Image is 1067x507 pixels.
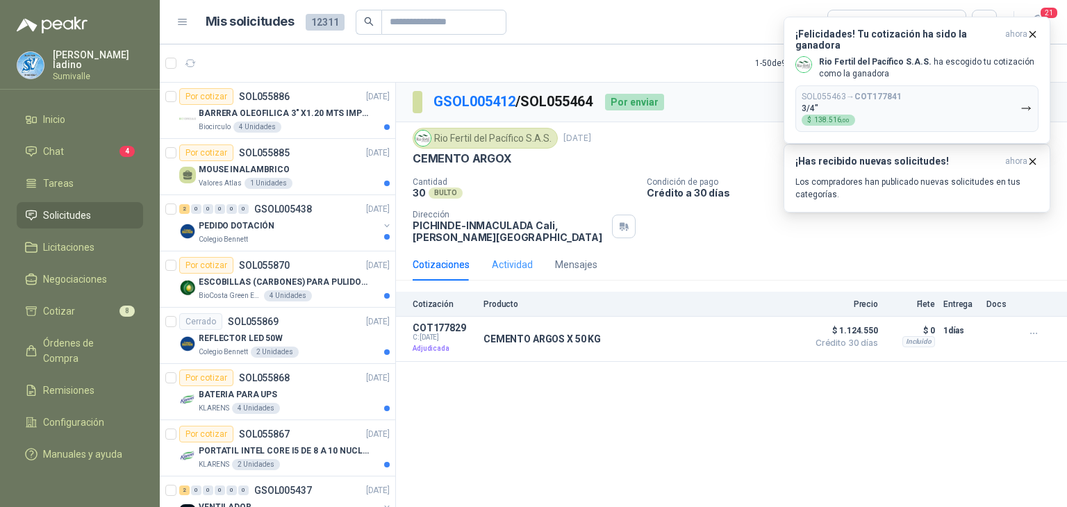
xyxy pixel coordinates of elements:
b: Rio Fertil del Pacífico S.A.S. [819,57,932,67]
p: Dirección [413,210,606,219]
div: Incluido [902,336,935,347]
img: Company Logo [179,448,196,465]
p: [DATE] [366,484,390,497]
p: [DATE] [366,259,390,272]
div: 1 - 50 de 9380 [755,52,845,74]
a: Por cotizarSOL055886[DATE] Company LogoBARRERA OLEOFILICA 3" X1.20 MTS IMPORTADOBiocirculo4 Unidades [160,83,395,139]
p: CEMENTO ARGOX [413,151,512,166]
a: Por cotizarSOL055885[DATE] MOUSE INALAMBRICOValores Atlas1 Unidades [160,139,395,195]
div: 0 [191,204,201,214]
div: Cotizaciones [413,257,470,272]
p: Flete [886,299,935,309]
p: PEDIDO DOTACIÓN [199,219,274,233]
p: GSOL005437 [254,485,312,495]
a: Remisiones [17,377,143,404]
span: 12311 [306,14,345,31]
div: BULTO [429,188,463,199]
a: Licitaciones [17,234,143,260]
div: Por cotizar [179,88,233,105]
img: Company Logo [179,279,196,296]
p: [DATE] [366,428,390,441]
p: 30 [413,187,426,199]
span: Chat [43,144,64,159]
img: Company Logo [179,335,196,352]
a: Solicitudes [17,202,143,228]
p: BioCosta Green Energy S.A.S [199,290,261,301]
p: COT177829 [413,322,475,333]
div: 0 [226,204,237,214]
p: KLARENS [199,403,229,414]
div: 4 Unidades [232,403,280,414]
div: Mensajes [555,257,597,272]
span: Manuales y ayuda [43,447,122,462]
p: [DATE] [366,315,390,329]
button: ¡Felicidades! Tu cotización ha sido la ganadoraahora Company LogoRio Fertil del Pacífico S.A.S. h... [784,17,1050,144]
p: Producto [483,299,800,309]
p: GSOL005438 [254,204,312,214]
div: Actividad [492,257,533,272]
a: Inicio [17,106,143,133]
p: SOL055463 → [802,92,902,102]
p: [PERSON_NAME] ladino [53,50,143,69]
p: BARRERA OLEOFILICA 3" X1.20 MTS IMPORTADO [199,107,372,120]
div: 4 Unidades [233,122,281,133]
p: Docs [986,299,1014,309]
span: Órdenes de Compra [43,335,130,366]
div: Cerrado [179,313,222,330]
p: $ 0 [886,322,935,339]
div: 2 Unidades [251,347,299,358]
span: 8 [119,306,135,317]
span: Tareas [43,176,74,191]
p: Condición de pago [647,177,1061,187]
span: Crédito 30 días [809,339,878,347]
p: Entrega [943,299,978,309]
a: 2 0 0 0 0 0 GSOL005438[DATE] Company LogoPEDIDO DOTACIÓNColegio Bennett [179,201,392,245]
span: Cotizar [43,304,75,319]
p: Crédito a 30 días [647,187,1061,199]
p: BATERIA PARA UPS [199,388,277,401]
div: 1 Unidades [245,178,292,189]
span: ahora [1005,28,1027,51]
p: REFLECTOR LED 50W [199,332,283,345]
p: Biocirculo [199,122,231,133]
p: [DATE] [366,372,390,385]
a: CerradoSOL055869[DATE] Company LogoREFLECTOR LED 50WColegio Bennett2 Unidades [160,308,395,364]
span: ,00 [841,117,850,124]
span: Negociaciones [43,272,107,287]
a: Cotizar8 [17,298,143,324]
img: Company Logo [179,392,196,408]
div: 2 Unidades [232,459,280,470]
span: Remisiones [43,383,94,398]
span: 21 [1039,6,1059,19]
img: Logo peakr [17,17,88,33]
p: Cotización [413,299,475,309]
img: Company Logo [17,52,44,78]
p: / SOL055464 [433,91,594,113]
a: Por cotizarSOL055870[DATE] Company LogoESCOBILLAS (CARBONES) PARA PULIDORA DEWALTBioCosta Green E... [160,251,395,308]
p: MOUSE INALAMBRICO [199,163,290,176]
a: Manuales y ayuda [17,441,143,467]
p: Valores Atlas [199,178,242,189]
div: Por cotizar [179,369,233,386]
span: Inicio [43,112,65,127]
span: Solicitudes [43,208,91,223]
p: SOL055886 [239,92,290,101]
span: 138.516 [814,117,850,124]
div: Por cotizar [179,257,233,274]
div: 0 [226,485,237,495]
div: 0 [215,485,225,495]
button: ¡Has recibido nuevas solicitudes!ahora Los compradores han publicado nuevas solicitudes en tus ca... [784,144,1050,213]
p: Los compradores han publicado nuevas solicitudes en tus categorías. [795,176,1039,201]
div: 2 [179,204,190,214]
p: [DATE] [366,90,390,103]
p: Cantidad [413,177,636,187]
p: Adjudicada [413,342,475,356]
a: Configuración [17,409,143,435]
button: SOL055463→COT1778413/4"$138.516,00 [795,85,1039,132]
div: 4 Unidades [264,290,312,301]
p: [DATE] [563,132,591,145]
span: 4 [119,146,135,157]
img: Company Logo [415,131,431,146]
p: Sumivalle [53,72,143,81]
span: $ 1.124.550 [809,322,878,339]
